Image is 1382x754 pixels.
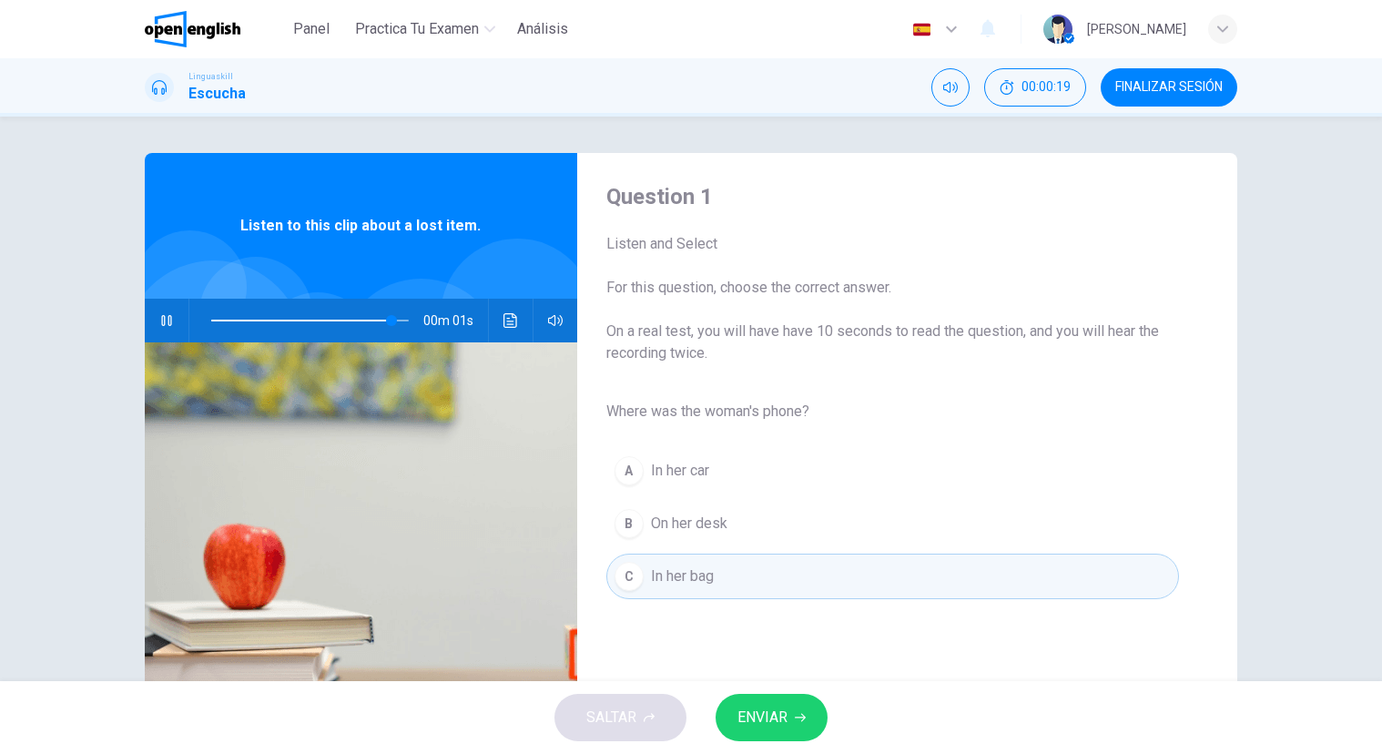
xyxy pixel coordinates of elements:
[145,11,282,47] a: OpenEnglish logo
[188,83,246,105] h1: Escucha
[606,277,1179,299] span: For this question, choose the correct answer.
[1087,18,1186,40] div: [PERSON_NAME]
[606,182,1179,211] h4: Question 1
[606,448,1179,494] button: AIn her car
[1115,80,1223,95] span: FINALIZAR SESIÓN
[716,694,828,741] button: ENVIAR
[1101,68,1237,107] button: FINALIZAR SESIÓN
[1043,15,1072,44] img: Profile picture
[282,13,340,46] button: Panel
[984,68,1086,107] button: 00:00:19
[606,321,1179,364] span: On a real test, you will have have 10 seconds to read the question, and you will hear the recordi...
[615,562,644,591] div: C
[348,13,503,46] button: Practica tu examen
[188,70,233,83] span: Linguaskill
[931,68,970,107] div: Silenciar
[651,513,727,535] span: On her desk
[910,23,933,36] img: es
[1021,80,1071,95] span: 00:00:19
[651,460,709,482] span: In her car
[293,18,330,40] span: Panel
[355,18,479,40] span: Practica tu examen
[517,18,568,40] span: Análisis
[606,554,1179,599] button: CIn her bag
[737,705,788,730] span: ENVIAR
[496,299,525,342] button: Haz clic para ver la transcripción del audio
[423,299,488,342] span: 00m 01s
[651,565,714,587] span: In her bag
[510,13,575,46] button: Análisis
[615,509,644,538] div: B
[606,401,1179,423] span: Where was the woman's phone?
[984,68,1086,107] div: Ocultar
[145,11,240,47] img: OpenEnglish logo
[615,456,644,485] div: A
[240,215,481,237] span: Listen to this clip about a lost item.
[606,501,1179,546] button: BOn her desk
[606,233,1179,255] span: Listen and Select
